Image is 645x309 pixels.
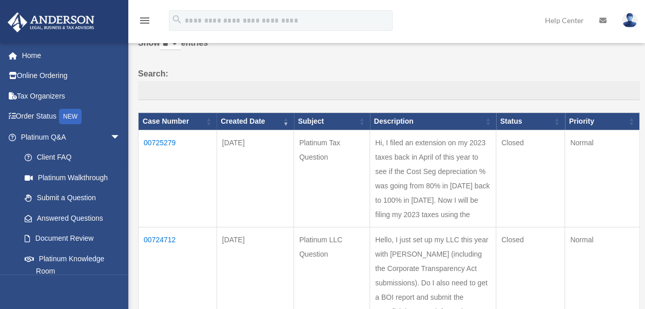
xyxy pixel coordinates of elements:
th: Description: activate to sort column ascending [370,113,496,130]
a: Document Review [14,228,131,249]
td: Normal [565,130,640,227]
i: search [171,14,183,25]
a: Online Ordering [7,66,136,86]
th: Priority: activate to sort column ascending [565,113,640,130]
img: User Pic [622,13,637,28]
i: menu [139,14,151,27]
a: Platinum Knowledge Room [14,248,131,281]
img: Anderson Advisors Platinum Portal [5,12,97,32]
td: Hi, I filed an extension on my 2023 taxes back in April of this year to see if the Cost Seg depre... [370,130,496,227]
label: Show entries [138,36,640,61]
td: 00725279 [139,130,217,227]
select: Showentries [160,38,181,50]
span: arrow_drop_down [110,127,131,148]
label: Search: [138,67,640,101]
a: menu [139,18,151,27]
div: NEW [59,109,82,124]
td: Platinum Tax Question [294,130,370,227]
a: Home [7,45,136,66]
th: Subject: activate to sort column ascending [294,113,370,130]
th: Status: activate to sort column ascending [496,113,565,130]
a: Platinum Q&Aarrow_drop_down [7,127,131,147]
a: Platinum Walkthrough [14,167,131,188]
a: Submit a Question [14,188,131,208]
td: Closed [496,130,565,227]
a: Client FAQ [14,147,131,168]
a: Answered Questions [14,208,126,228]
th: Created Date: activate to sort column ascending [217,113,294,130]
input: Search: [138,81,640,101]
th: Case Number: activate to sort column ascending [139,113,217,130]
a: Order StatusNEW [7,106,136,127]
a: Tax Organizers [7,86,136,106]
td: [DATE] [217,130,294,227]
